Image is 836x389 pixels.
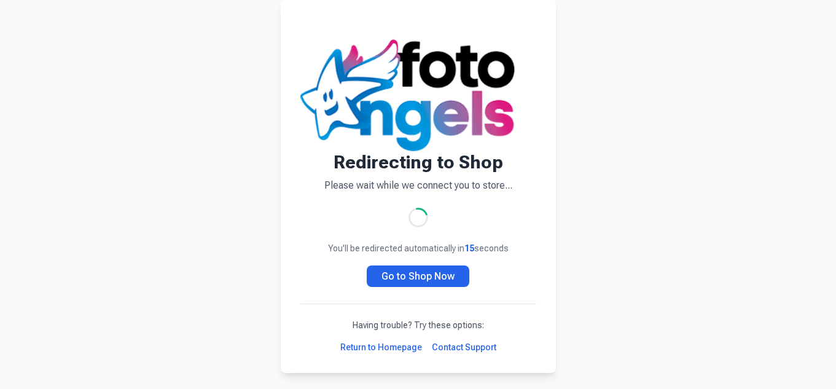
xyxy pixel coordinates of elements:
a: Return to Homepage [340,341,422,353]
a: Contact Support [432,341,496,353]
p: Please wait while we connect you to store... [300,178,536,193]
span: 15 [464,243,474,253]
p: Having trouble? Try these options: [300,319,536,331]
a: Go to Shop Now [367,265,469,287]
p: You'll be redirected automatically in seconds [300,242,536,254]
h1: Redirecting to Shop [300,151,536,173]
